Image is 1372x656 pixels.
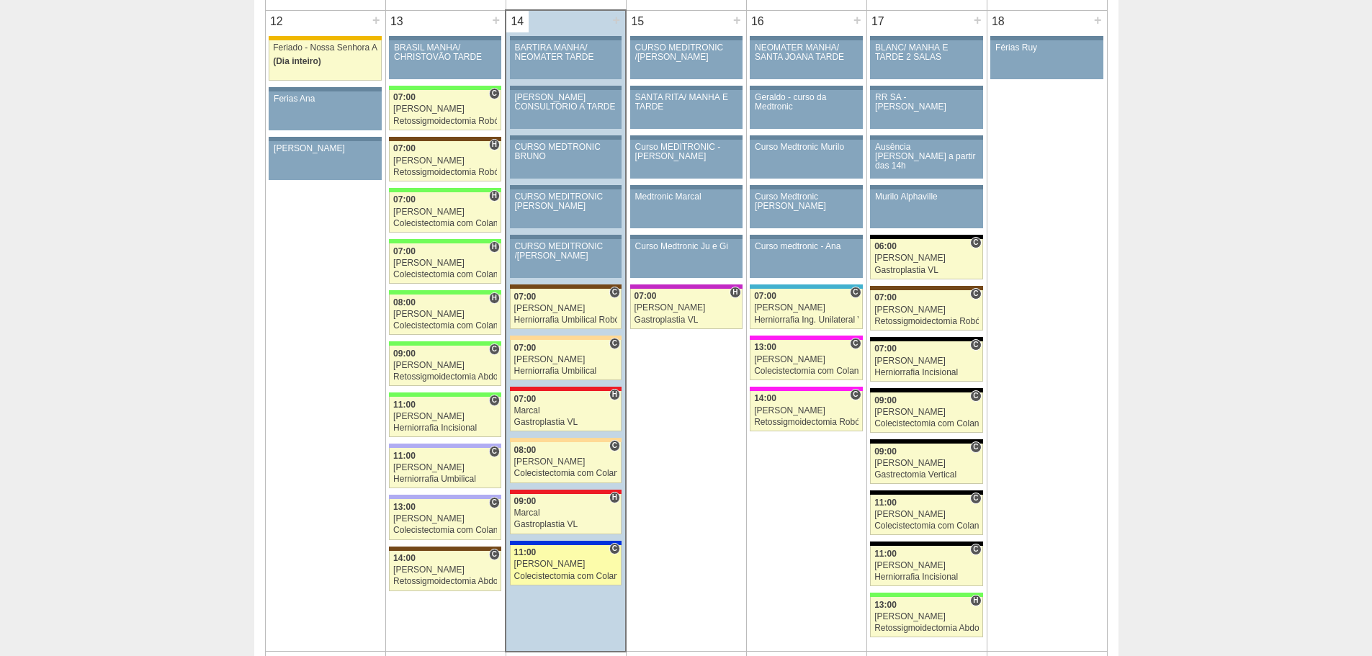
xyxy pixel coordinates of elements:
[875,143,978,171] div: Ausência [PERSON_NAME] a partir das 14h
[510,490,622,494] div: Key: Assunção
[269,91,381,130] a: Ferias Ana
[750,387,862,391] div: Key: Pro Matre
[750,40,862,79] a: NEOMATER MANHÃ/ SANTA JOANA TARDE
[972,11,984,30] div: +
[750,391,862,431] a: C 14:00 [PERSON_NAME] Retossigmoidectomia Robótica
[514,315,618,325] div: Herniorrafia Umbilical Robótica
[754,393,776,403] span: 14:00
[266,11,288,32] div: 12
[630,289,743,329] a: H 07:00 [PERSON_NAME] Gastroplastia VL
[850,389,861,400] span: Consultório
[269,137,381,141] div: Key: Aviso
[754,367,858,376] div: Colecistectomia com Colangiografia VL
[393,502,416,512] span: 13:00
[514,520,618,529] div: Gastroplastia VL
[510,185,622,189] div: Key: Aviso
[754,406,858,415] div: [PERSON_NAME]
[630,189,743,228] a: Medtronic Marcal
[389,86,501,90] div: Key: Brasil
[870,235,982,239] div: Key: Blanc
[874,266,979,275] div: Gastroplastia VL
[754,315,858,325] div: Herniorrafia Ing. Unilateral VL
[635,43,737,62] div: CURSO MEDITRONIC /[PERSON_NAME]
[754,418,858,427] div: Retossigmoidectomia Robótica
[389,341,501,346] div: Key: Brasil
[515,43,617,62] div: BARTIRA MANHÃ/ NEOMATER TARDE
[393,207,497,217] div: [PERSON_NAME]
[870,239,982,279] a: C 06:00 [PERSON_NAME] Gastroplastia VL
[514,406,618,415] div: Marcal
[874,408,979,417] div: [PERSON_NAME]
[489,292,500,304] span: Hospital
[510,541,622,545] div: Key: São Luiz - Itaim
[874,612,979,621] div: [PERSON_NAME]
[755,143,858,152] div: Curso Medtronic Murilo
[514,394,537,404] span: 07:00
[514,508,618,518] div: Marcal
[755,242,858,251] div: Curso medtronic - Ana
[635,93,737,112] div: SANTA RITA/ MANHÃ E TARDE
[393,565,497,575] div: [PERSON_NAME]
[874,470,979,480] div: Gastrectomia Vertical
[609,338,620,349] span: Consultório
[514,445,537,455] span: 08:00
[510,336,622,340] div: Key: Bartira
[386,11,408,32] div: 13
[630,235,743,239] div: Key: Aviso
[987,11,1010,32] div: 18
[515,192,617,211] div: CURSO MEDITRONIC [PERSON_NAME]
[874,253,979,263] div: [PERSON_NAME]
[874,305,979,315] div: [PERSON_NAME]
[514,355,618,364] div: [PERSON_NAME]
[514,496,537,506] span: 09:00
[393,361,497,370] div: [PERSON_NAME]
[630,40,743,79] a: CURSO MEDITRONIC /[PERSON_NAME]
[750,340,862,380] a: C 13:00 [PERSON_NAME] Colecistectomia com Colangiografia VL
[875,43,978,62] div: BLANC/ MANHÃ E TARDE 2 SALAS
[874,459,979,468] div: [PERSON_NAME]
[269,141,381,180] a: [PERSON_NAME]
[874,356,979,366] div: [PERSON_NAME]
[990,36,1103,40] div: Key: Aviso
[870,439,982,444] div: Key: Blanc
[850,338,861,349] span: Consultório
[514,457,618,467] div: [PERSON_NAME]
[874,446,897,457] span: 09:00
[609,492,620,503] span: Hospital
[510,494,622,534] a: H 09:00 Marcal Gastroplastia VL
[750,284,862,289] div: Key: Neomater
[510,387,622,391] div: Key: Assunção
[635,242,737,251] div: Curso Medtronic Ju e Gi
[394,43,496,62] div: BRASIL MANHÃ/ CHRISTOVÃO TARDE
[393,577,497,586] div: Retossigmoidectomia Abdominal VL
[514,343,537,353] span: 07:00
[510,36,622,40] div: Key: Aviso
[750,86,862,90] div: Key: Aviso
[875,93,978,112] div: RR SA - [PERSON_NAME]
[393,156,497,166] div: [PERSON_NAME]
[393,526,497,535] div: Colecistectomia com Colangiografia VL
[630,86,743,90] div: Key: Aviso
[870,444,982,484] a: C 09:00 [PERSON_NAME] Gastrectomia Vertical
[874,600,897,610] span: 13:00
[389,346,501,386] a: C 09:00 [PERSON_NAME] Retossigmoidectomia Abdominal
[730,287,740,298] span: Hospital
[874,572,979,582] div: Herniorrafia Incisional
[754,355,858,364] div: [PERSON_NAME]
[510,545,622,585] a: C 11:00 [PERSON_NAME] Colecistectomia com Colangiografia VL
[489,395,500,406] span: Consultório
[754,342,776,352] span: 13:00
[393,194,416,205] span: 07:00
[874,419,979,428] div: Colecistectomia com Colangiografia VL
[393,400,416,410] span: 11:00
[393,168,497,177] div: Retossigmoidectomia Robótica
[393,297,416,307] span: 08:00
[755,192,858,211] div: Curso Medtronic [PERSON_NAME]
[750,140,862,179] a: Curso Medtronic Murilo
[970,544,981,555] span: Consultório
[970,288,981,300] span: Consultório
[393,372,497,382] div: Retossigmoidectomia Abdominal
[393,514,497,524] div: [PERSON_NAME]
[389,499,501,539] a: C 13:00 [PERSON_NAME] Colecistectomia com Colangiografia VL
[389,192,501,233] a: H 07:00 [PERSON_NAME] Colecistectomia com Colangiografia VL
